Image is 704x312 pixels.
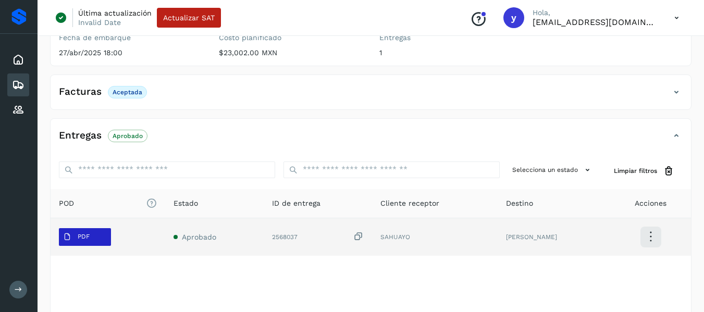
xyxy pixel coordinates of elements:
[508,161,597,179] button: Selecciona un estado
[113,89,142,96] p: Aceptada
[506,198,533,209] span: Destino
[174,198,198,209] span: Estado
[380,198,439,209] span: Cliente receptor
[51,127,691,153] div: EntregasAprobado
[59,130,102,142] h4: Entregas
[606,161,683,181] button: Limpiar filtros
[533,17,658,27] p: yortega@niagarawater.com
[7,98,29,121] div: Proveedores
[113,132,143,140] p: Aprobado
[498,218,610,256] td: [PERSON_NAME]
[7,73,29,96] div: Embarques
[272,198,320,209] span: ID de entrega
[78,18,121,27] p: Invalid Date
[635,198,666,209] span: Acciones
[533,8,658,17] p: Hola,
[78,233,90,240] p: PDF
[379,48,523,57] p: 1
[219,33,362,42] label: Costo planificado
[372,218,498,256] td: SAHUAYO
[59,198,157,209] span: POD
[182,233,216,241] span: Aprobado
[59,33,202,42] label: Fecha de embarque
[272,231,364,242] div: 2568037
[379,33,523,42] label: Entregas
[59,48,202,57] p: 27/abr/2025 18:00
[78,8,152,18] p: Última actualización
[219,48,362,57] p: $23,002.00 MXN
[614,166,657,176] span: Limpiar filtros
[7,48,29,71] div: Inicio
[59,228,111,246] button: PDF
[157,8,221,28] button: Actualizar SAT
[51,83,691,109] div: FacturasAceptada
[163,14,215,21] span: Actualizar SAT
[59,86,102,98] h4: Facturas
